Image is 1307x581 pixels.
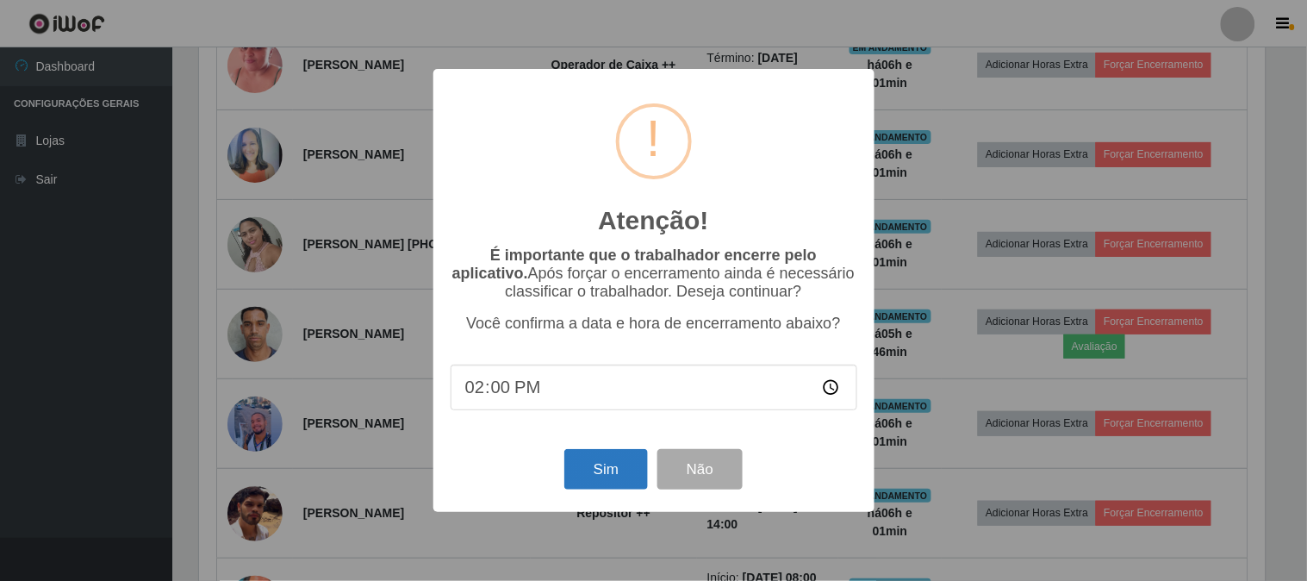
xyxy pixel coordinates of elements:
b: É importante que o trabalhador encerre pelo aplicativo. [452,247,817,282]
p: Você confirma a data e hora de encerramento abaixo? [451,315,857,333]
button: Sim [564,449,648,490]
p: Após forçar o encerramento ainda é necessário classificar o trabalhador. Deseja continuar? [451,247,857,301]
button: Não [657,449,743,490]
h2: Atenção! [598,205,708,236]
